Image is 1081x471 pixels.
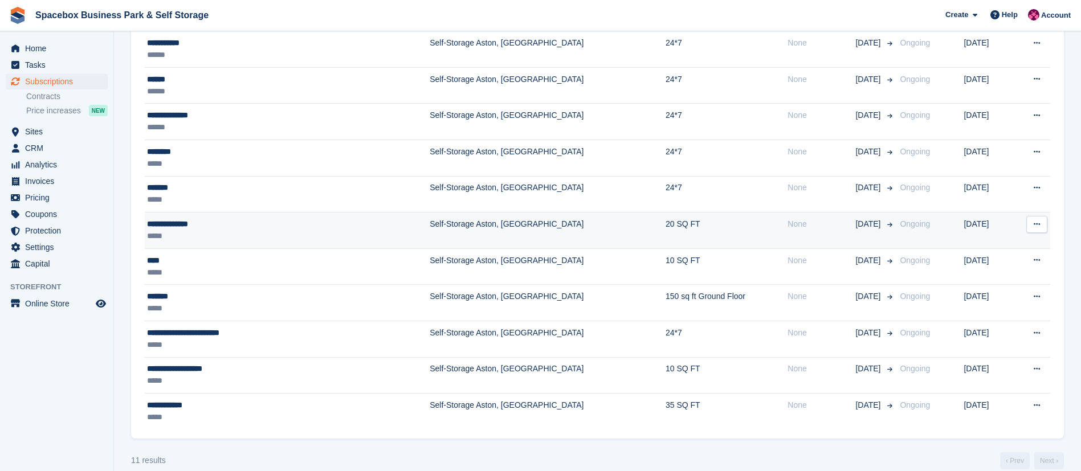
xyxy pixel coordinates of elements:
[430,31,666,68] td: Self-Storage Aston, [GEOGRAPHIC_DATA]
[666,248,788,285] td: 10 SQ FT
[855,182,883,194] span: [DATE]
[788,182,855,194] div: None
[964,321,1013,357] td: [DATE]
[855,146,883,158] span: [DATE]
[900,75,930,84] span: Ongoing
[666,357,788,394] td: 10 SQ FT
[900,219,930,228] span: Ongoing
[25,57,93,73] span: Tasks
[964,212,1013,249] td: [DATE]
[998,452,1066,469] nav: Page
[430,212,666,249] td: Self-Storage Aston, [GEOGRAPHIC_DATA]
[788,290,855,302] div: None
[430,248,666,285] td: Self-Storage Aston, [GEOGRAPHIC_DATA]
[25,157,93,173] span: Analytics
[6,173,108,189] a: menu
[855,73,883,85] span: [DATE]
[31,6,213,24] a: Spacebox Business Park & Self Storage
[25,124,93,140] span: Sites
[964,248,1013,285] td: [DATE]
[6,239,108,255] a: menu
[131,454,166,466] div: 11 results
[788,73,855,85] div: None
[10,281,113,293] span: Storefront
[430,104,666,140] td: Self-Storage Aston, [GEOGRAPHIC_DATA]
[25,296,93,312] span: Online Store
[430,176,666,212] td: Self-Storage Aston, [GEOGRAPHIC_DATA]
[25,40,93,56] span: Home
[788,363,855,375] div: None
[666,212,788,249] td: 20 SQ FT
[855,109,883,121] span: [DATE]
[666,394,788,429] td: 35 SQ FT
[430,394,666,429] td: Self-Storage Aston, [GEOGRAPHIC_DATA]
[900,256,930,265] span: Ongoing
[6,73,108,89] a: menu
[26,104,108,117] a: Price increases NEW
[900,147,930,156] span: Ongoing
[6,256,108,272] a: menu
[964,285,1013,321] td: [DATE]
[788,255,855,267] div: None
[855,363,883,375] span: [DATE]
[25,173,93,189] span: Invoices
[25,73,93,89] span: Subscriptions
[1002,9,1018,21] span: Help
[855,255,883,267] span: [DATE]
[1034,452,1064,469] a: Next
[855,218,883,230] span: [DATE]
[25,190,93,206] span: Pricing
[6,223,108,239] a: menu
[964,357,1013,394] td: [DATE]
[430,140,666,176] td: Self-Storage Aston, [GEOGRAPHIC_DATA]
[430,357,666,394] td: Self-Storage Aston, [GEOGRAPHIC_DATA]
[6,206,108,222] a: menu
[964,31,1013,68] td: [DATE]
[89,105,108,116] div: NEW
[6,40,108,56] a: menu
[900,292,930,301] span: Ongoing
[666,285,788,321] td: 150 sq ft Ground Floor
[964,140,1013,176] td: [DATE]
[430,67,666,104] td: Self-Storage Aston, [GEOGRAPHIC_DATA]
[855,37,883,49] span: [DATE]
[900,183,930,192] span: Ongoing
[788,146,855,158] div: None
[788,327,855,339] div: None
[25,140,93,156] span: CRM
[964,104,1013,140] td: [DATE]
[964,176,1013,212] td: [DATE]
[9,7,26,24] img: stora-icon-8386f47178a22dfd0bd8f6a31ec36ba5ce8667c1dd55bd0f319d3a0aa187defe.svg
[964,67,1013,104] td: [DATE]
[430,321,666,357] td: Self-Storage Aston, [GEOGRAPHIC_DATA]
[788,37,855,49] div: None
[855,290,883,302] span: [DATE]
[855,399,883,411] span: [DATE]
[788,218,855,230] div: None
[1028,9,1039,21] img: Avishka Chauhan
[430,285,666,321] td: Self-Storage Aston, [GEOGRAPHIC_DATA]
[6,140,108,156] a: menu
[25,239,93,255] span: Settings
[25,223,93,239] span: Protection
[1041,10,1071,21] span: Account
[1000,452,1030,469] a: Previous
[900,400,930,409] span: Ongoing
[6,157,108,173] a: menu
[855,327,883,339] span: [DATE]
[900,38,930,47] span: Ongoing
[788,399,855,411] div: None
[945,9,968,21] span: Create
[6,296,108,312] a: menu
[26,91,108,102] a: Contracts
[6,57,108,73] a: menu
[25,206,93,222] span: Coupons
[788,109,855,121] div: None
[26,105,81,116] span: Price increases
[25,256,93,272] span: Capital
[900,328,930,337] span: Ongoing
[964,394,1013,429] td: [DATE]
[94,297,108,310] a: Preview store
[6,124,108,140] a: menu
[900,364,930,373] span: Ongoing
